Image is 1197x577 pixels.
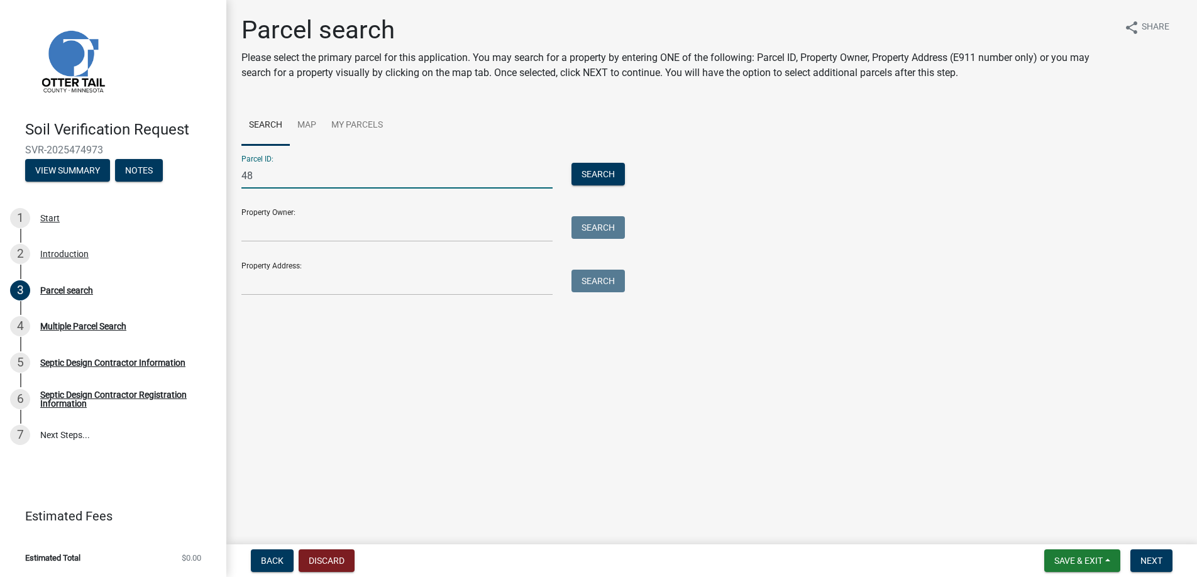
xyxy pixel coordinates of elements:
button: shareShare [1114,15,1179,40]
div: 7 [10,425,30,445]
a: Map [290,106,324,146]
button: Save & Exit [1044,549,1120,572]
div: Septic Design Contractor Information [40,358,185,367]
wm-modal-confirm: Notes [115,166,163,176]
button: Search [571,216,625,239]
i: share [1124,20,1139,35]
a: Search [241,106,290,146]
button: Notes [115,159,163,182]
h1: Parcel search [241,15,1114,45]
a: My Parcels [324,106,390,146]
div: Septic Design Contractor Registration Information [40,390,206,408]
div: 1 [10,208,30,228]
div: 3 [10,280,30,300]
button: Discard [299,549,355,572]
button: Search [571,270,625,292]
div: Parcel search [40,286,93,295]
img: Otter Tail County, Minnesota [25,13,119,107]
wm-modal-confirm: Summary [25,166,110,176]
span: Save & Exit [1054,556,1103,566]
div: Introduction [40,250,89,258]
div: 2 [10,244,30,264]
a: Estimated Fees [10,503,206,529]
span: Back [261,556,284,566]
span: Estimated Total [25,554,80,562]
button: Back [251,549,294,572]
button: View Summary [25,159,110,182]
div: 5 [10,353,30,373]
button: Search [571,163,625,185]
div: Multiple Parcel Search [40,322,126,331]
span: Share [1142,20,1169,35]
div: Start [40,214,60,223]
div: 6 [10,389,30,409]
p: Please select the primary parcel for this application. You may search for a property by entering ... [241,50,1114,80]
span: Next [1140,556,1162,566]
span: SVR-2025474973 [25,144,201,156]
span: $0.00 [182,554,201,562]
h4: Soil Verification Request [25,121,216,139]
div: 4 [10,316,30,336]
button: Next [1130,549,1172,572]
